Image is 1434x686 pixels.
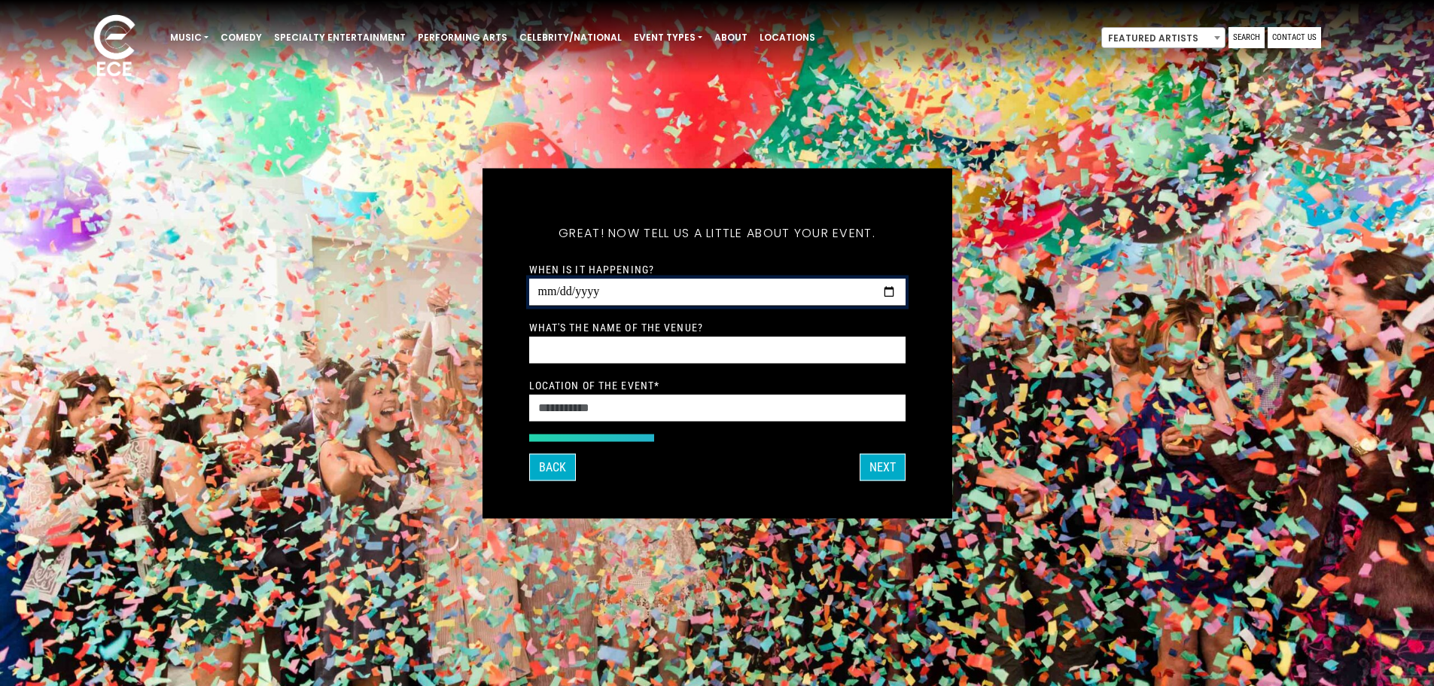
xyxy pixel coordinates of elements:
[412,25,513,50] a: Performing Arts
[529,262,655,276] label: When is it happening?
[268,25,412,50] a: Specialty Entertainment
[215,25,268,50] a: Comedy
[529,378,660,392] label: Location of the event
[1101,27,1225,48] span: Featured Artists
[754,25,821,50] a: Locations
[1228,27,1265,48] a: Search
[529,453,576,480] button: Back
[708,25,754,50] a: About
[860,453,906,480] button: Next
[529,206,906,260] h5: Great! Now tell us a little about your event.
[1268,27,1321,48] a: Contact Us
[513,25,628,50] a: Celebrity/National
[1102,28,1225,49] span: Featured Artists
[628,25,708,50] a: Event Types
[164,25,215,50] a: Music
[529,320,703,334] label: What's the name of the venue?
[77,11,152,84] img: ece_new_logo_whitev2-1.png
